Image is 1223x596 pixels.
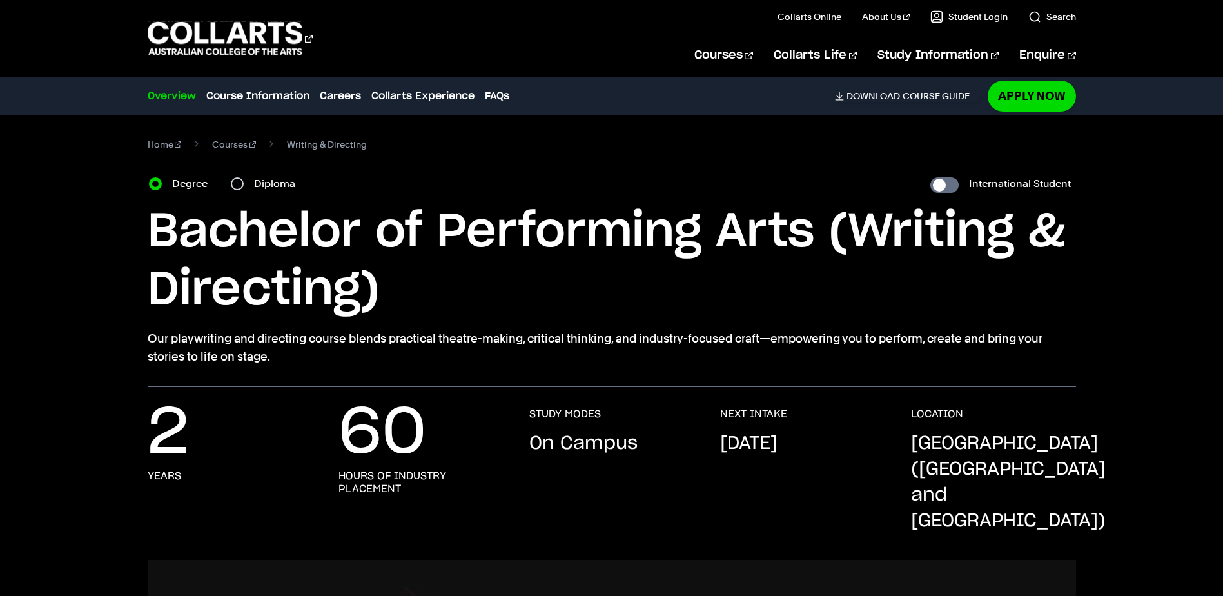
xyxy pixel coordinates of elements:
a: Collarts Life [774,34,857,77]
p: [GEOGRAPHIC_DATA] ([GEOGRAPHIC_DATA] and [GEOGRAPHIC_DATA]) [911,431,1106,534]
p: 2 [148,408,189,459]
p: [DATE] [720,431,778,457]
span: Writing & Directing [287,135,367,154]
h3: STUDY MODES [529,408,601,421]
a: Collarts Experience [371,88,475,104]
p: 60 [338,408,426,459]
a: Home [148,135,182,154]
a: Course Information [206,88,309,104]
a: Enquire [1019,34,1075,77]
a: Apply Now [988,81,1076,111]
h3: NEXT INTAKE [720,408,787,421]
span: Download [846,90,900,102]
p: Our playwriting and directing course blends practical theatre-making, critical thinking, and indu... [148,330,1076,366]
label: International Student [969,175,1071,193]
a: Student Login [930,10,1008,23]
a: Courses [212,135,256,154]
h3: hours of industry placement [338,470,504,495]
a: Overview [148,88,196,104]
a: FAQs [485,88,509,104]
a: Search [1028,10,1076,23]
div: Go to homepage [148,20,313,57]
a: DownloadCourse Guide [835,90,980,102]
a: Study Information [877,34,999,77]
h3: years [148,470,181,482]
p: On Campus [529,431,638,457]
label: Degree [172,175,215,193]
a: About Us [862,10,910,23]
label: Diploma [254,175,303,193]
a: Courses [694,34,753,77]
a: Collarts Online [778,10,841,23]
a: Careers [320,88,361,104]
h3: LOCATION [911,408,963,421]
h1: Bachelor of Performing Arts (Writing & Directing) [148,203,1076,319]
